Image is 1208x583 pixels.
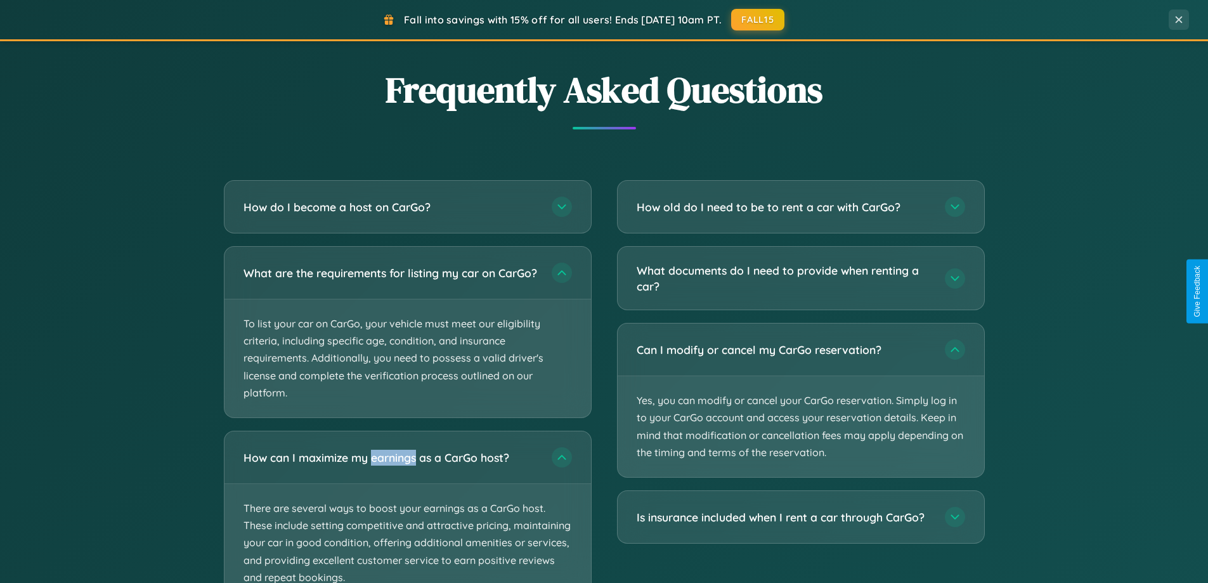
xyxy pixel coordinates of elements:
[637,509,932,525] h3: Is insurance included when I rent a car through CarGo?
[637,263,932,294] h3: What documents do I need to provide when renting a car?
[618,376,984,477] p: Yes, you can modify or cancel your CarGo reservation. Simply log in to your CarGo account and acc...
[404,13,722,26] span: Fall into savings with 15% off for all users! Ends [DATE] 10am PT.
[224,299,591,417] p: To list your car on CarGo, your vehicle must meet our eligibility criteria, including specific ag...
[637,199,932,215] h3: How old do I need to be to rent a car with CarGo?
[244,199,539,215] h3: How do I become a host on CarGo?
[637,342,932,358] h3: Can I modify or cancel my CarGo reservation?
[244,265,539,281] h3: What are the requirements for listing my car on CarGo?
[244,450,539,466] h3: How can I maximize my earnings as a CarGo host?
[1193,266,1202,317] div: Give Feedback
[224,65,985,114] h2: Frequently Asked Questions
[731,9,784,30] button: FALL15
